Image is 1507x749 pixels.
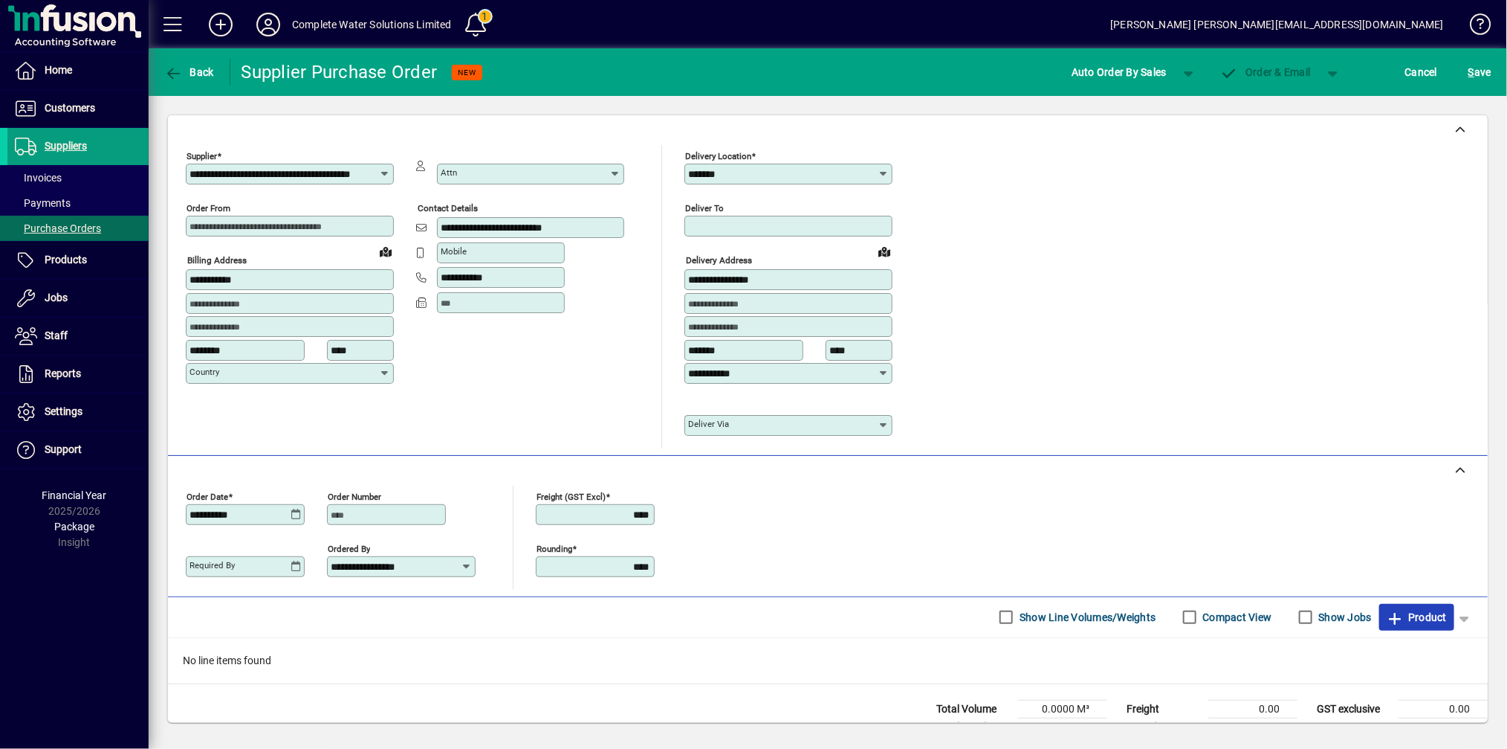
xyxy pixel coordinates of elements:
[1119,718,1208,736] td: Rounding
[1379,604,1454,631] button: Product
[328,491,381,501] mat-label: Order number
[42,489,107,501] span: Financial Year
[1018,718,1107,736] td: 0.0000 Kg
[929,700,1018,718] td: Total Volume
[244,11,292,38] button: Profile
[45,330,68,341] span: Staff
[441,246,467,257] mat-label: Mobile
[45,405,82,417] span: Settings
[189,367,219,377] mat-label: Country
[537,491,606,501] mat-label: Freight (GST excl)
[1399,718,1488,736] td: 0.00
[1213,59,1318,86] button: Order & Email
[685,151,751,161] mat-label: Delivery Location
[1309,718,1399,736] td: GST
[7,90,149,127] a: Customers
[7,190,149,216] a: Payments
[15,197,71,209] span: Payments
[1465,59,1495,86] button: Save
[1468,60,1491,84] span: ave
[7,52,149,89] a: Home
[45,443,82,455] span: Support
[7,431,149,469] a: Support
[374,240,398,263] a: View on map
[1208,700,1297,718] td: 0.00
[164,66,214,78] span: Back
[45,254,87,266] span: Products
[1459,3,1488,51] a: Knowledge Base
[15,222,101,234] span: Purchase Orders
[161,59,218,86] button: Back
[1208,718,1297,736] td: 0.00
[1018,700,1107,718] td: 0.0000 M³
[187,151,217,161] mat-label: Supplier
[1220,66,1311,78] span: Order & Email
[54,521,94,533] span: Package
[187,203,230,213] mat-label: Order from
[1072,60,1167,84] span: Auto Order By Sales
[242,60,438,84] div: Supplier Purchase Order
[7,393,149,431] a: Settings
[1017,610,1156,625] label: Show Line Volumes/Weights
[149,59,230,86] app-page-header-button: Back
[1309,700,1399,718] td: GST exclusive
[1064,59,1174,86] button: Auto Order By Sales
[328,543,370,553] mat-label: Ordered by
[7,242,149,279] a: Products
[15,172,62,184] span: Invoices
[7,318,149,355] a: Staff
[458,68,476,77] span: NEW
[7,356,149,393] a: Reports
[45,367,81,379] span: Reports
[685,203,724,213] mat-label: Deliver To
[1405,60,1438,84] span: Cancel
[292,13,452,36] div: Complete Water Solutions Limited
[7,165,149,190] a: Invoices
[45,102,95,114] span: Customers
[688,419,729,429] mat-label: Deliver via
[441,167,457,178] mat-label: Attn
[1399,700,1488,718] td: 0.00
[1401,59,1442,86] button: Cancel
[45,140,87,152] span: Suppliers
[45,292,68,303] span: Jobs
[7,216,149,241] a: Purchase Orders
[1119,700,1208,718] td: Freight
[1316,610,1372,625] label: Show Jobs
[187,491,228,501] mat-label: Order date
[168,638,1488,684] div: No line items found
[1387,605,1447,629] span: Product
[7,280,149,317] a: Jobs
[1468,66,1474,78] span: S
[537,543,572,553] mat-label: Rounding
[197,11,244,38] button: Add
[1200,610,1272,625] label: Compact View
[45,64,72,76] span: Home
[1110,13,1444,36] div: [PERSON_NAME] [PERSON_NAME][EMAIL_ADDRESS][DOMAIN_NAME]
[872,240,896,263] a: View on map
[189,560,235,570] mat-label: Required by
[929,718,1018,736] td: Total Weight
